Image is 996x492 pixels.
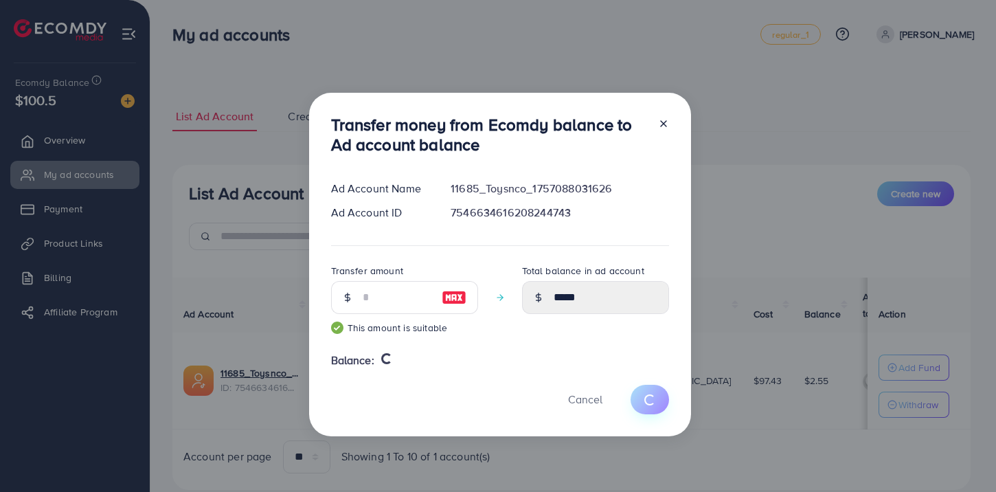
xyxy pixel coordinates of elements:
div: 11685_Toysnco_1757088031626 [440,181,679,197]
span: Cancel [568,392,602,407]
label: Transfer amount [331,264,403,278]
div: Ad Account Name [320,181,440,197]
img: image [442,289,466,306]
div: Ad Account ID [320,205,440,221]
h3: Transfer money from Ecomdy balance to Ad account balance [331,115,647,155]
iframe: Chat [938,430,986,482]
img: guide [331,322,343,334]
span: Balance: [331,353,374,368]
button: Cancel [551,385,620,414]
label: Total balance in ad account [522,264,644,278]
small: This amount is suitable [331,321,478,335]
div: 7546634616208244743 [440,205,679,221]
